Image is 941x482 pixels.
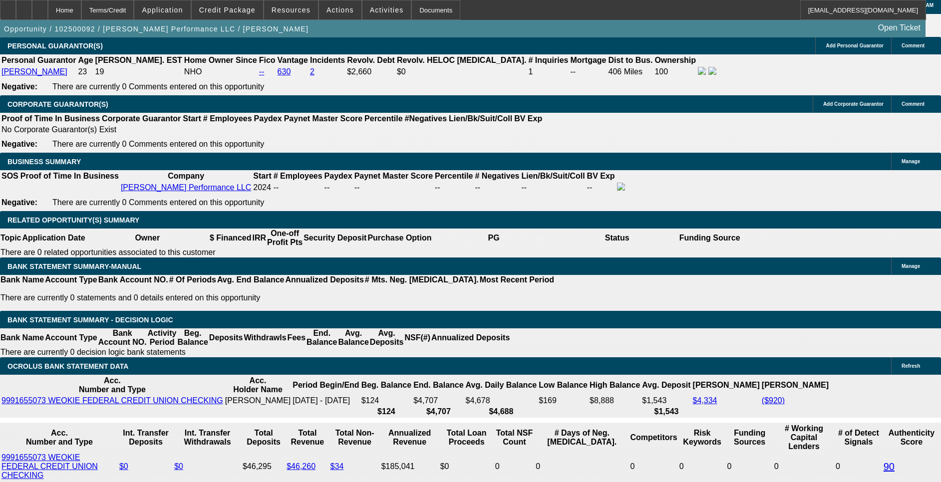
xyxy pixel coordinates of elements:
[98,328,147,347] th: Bank Account NO.
[242,453,285,481] td: $46,295
[698,67,706,75] img: facebook-icon.png
[324,182,353,193] td: --
[431,328,510,347] th: Annualized Deposits
[397,56,527,64] b: Revolv. HELOC [MEDICAL_DATA].
[1,82,37,91] b: Negative:
[324,172,352,180] b: Paydex
[823,101,884,107] span: Add Corporate Guarantor
[396,66,527,77] td: $0
[225,396,292,406] td: [PERSON_NAME]
[184,56,257,64] b: Home Owner Since
[587,182,616,193] td: --
[495,453,535,481] td: 0
[78,56,93,64] b: Age
[119,424,173,452] th: Int. Transfer Deposits
[571,56,607,64] b: Mortgage
[679,424,726,452] th: Risk Keywords
[475,172,520,180] b: # Negatives
[761,376,829,395] th: [PERSON_NAME]
[199,6,256,14] span: Credit Package
[608,66,653,77] td: 406 Miles
[556,229,679,247] th: Status
[367,229,432,247] th: Purchase Option
[278,56,308,64] b: Vantage
[465,407,538,417] th: $4,688
[303,229,367,247] th: Security Deposit
[287,328,306,347] th: Fees
[347,56,395,64] b: Revolv. Debt
[21,229,85,247] th: Application Date
[142,6,183,14] span: Application
[727,424,773,452] th: Funding Sources
[902,363,920,369] span: Refresh
[330,462,344,471] a: $34
[252,229,267,247] th: IRR
[4,25,309,33] span: Opportunity / 102500092 / [PERSON_NAME] Performance LLC / [PERSON_NAME]
[1,198,37,207] b: Negative:
[354,183,433,192] div: --
[174,424,241,452] th: Int. Transfer Withdrawals
[609,56,653,64] b: Dist to Bus.
[254,114,282,123] b: Paydex
[692,376,760,395] th: [PERSON_NAME]
[330,424,380,452] th: Total Non-Revenue
[465,396,538,406] td: $4,678
[479,275,555,285] th: Most Recent Period
[902,263,920,269] span: Manage
[119,462,128,471] a: $0
[1,140,37,148] b: Negative:
[44,328,98,347] th: Account Type
[641,407,691,417] th: $1,543
[306,328,337,347] th: End. Balance
[641,396,691,406] td: $1,543
[528,56,568,64] b: # Inquiries
[7,42,103,50] span: PERSONAL GUARANTOR(S)
[902,159,920,164] span: Manage
[629,424,677,452] th: Competitors
[259,56,276,64] b: Fico
[134,0,190,19] button: Application
[7,262,141,270] span: BANK STATEMENT SUMMARY-MANUAL
[535,453,628,481] td: 0
[292,396,359,406] td: [DATE] - [DATE]
[835,424,882,452] th: # of Detect Signals
[528,66,569,77] td: 1
[495,424,535,452] th: Sum of the Total NSF Count and Total Overdraft Fee Count from Ocrolus
[217,275,285,285] th: Avg. End Balance
[1,453,98,480] a: 9991655073 WEOKIE FEDERAL CREDIT UNION CHECKING
[654,56,696,64] b: Ownership
[52,140,264,148] span: There are currently 0 Comments entered on this opportunity
[95,66,183,77] td: 19
[253,172,271,180] b: Start
[589,396,640,406] td: $8,888
[168,172,204,180] b: Company
[440,424,494,452] th: Total Loan Proceeds
[679,453,726,481] td: 0
[209,229,252,247] th: $ Financed
[774,462,779,471] span: 0
[121,183,251,192] a: [PERSON_NAME] Performance LLC
[440,453,494,481] td: $0
[285,275,364,285] th: Annualized Deposits
[7,158,81,166] span: BUSINESS SUMMARY
[521,182,585,193] td: --
[1,396,223,405] a: 9991655073 WEOKIE FEDERAL CREDIT UNION CHECKING
[570,66,607,77] td: --
[287,462,315,471] a: $46,260
[654,66,696,77] td: 100
[354,172,433,180] b: Paynet Master Score
[364,275,479,285] th: # Mts. Neg. [MEDICAL_DATA].
[52,198,264,207] span: There are currently 0 Comments entered on this opportunity
[1,424,118,452] th: Acc. Number and Type
[174,462,183,471] a: $0
[286,424,328,452] th: Total Revenue
[589,376,640,395] th: High Balance
[310,56,345,64] b: Incidents
[413,396,464,406] td: $4,707
[319,0,361,19] button: Actions
[44,275,98,285] th: Account Type
[0,293,554,302] p: There are currently 0 statements and 0 details entered on this opportunity
[774,424,834,452] th: # Working Capital Lenders
[587,172,615,180] b: BV Exp
[762,396,785,405] a: ($920)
